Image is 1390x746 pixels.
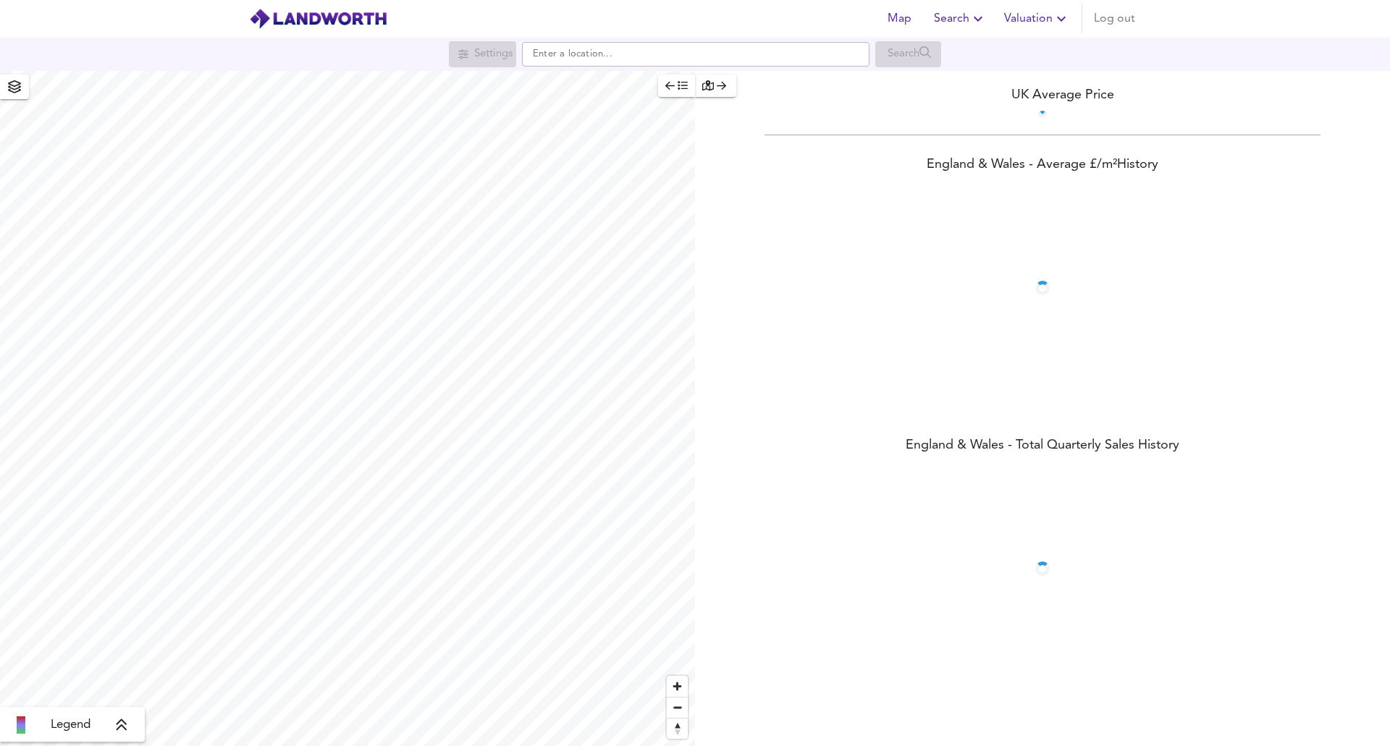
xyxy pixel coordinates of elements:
input: Enter a location... [522,42,869,67]
div: England & Wales - Total Quarterly Sales History [695,436,1390,457]
span: Search [934,9,987,29]
span: Map [882,9,917,29]
button: Zoom in [667,676,688,697]
button: Log out [1088,4,1141,33]
span: Zoom out [667,698,688,718]
div: Search for a location first or explore the map [875,41,941,67]
button: Map [876,4,922,33]
button: Valuation [998,4,1076,33]
span: Valuation [1004,9,1070,29]
button: Zoom out [667,697,688,718]
img: logo [249,8,387,30]
span: Reset bearing to north [667,719,688,739]
span: Legend [51,716,90,734]
div: Search for a location first or explore the map [449,41,516,67]
div: UK Average Price [695,85,1390,105]
div: England & Wales - Average £/ m² History [695,156,1390,176]
span: Log out [1094,9,1135,29]
button: Search [928,4,993,33]
button: Reset bearing to north [667,718,688,739]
